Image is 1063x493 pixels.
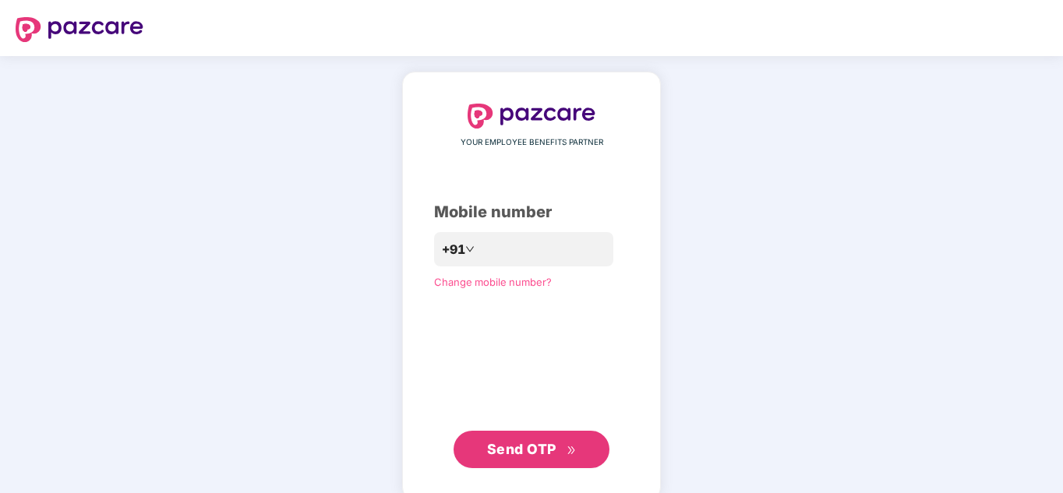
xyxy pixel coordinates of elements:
[461,136,603,149] span: YOUR EMPLOYEE BENEFITS PARTNER
[434,200,629,224] div: Mobile number
[468,104,595,129] img: logo
[567,445,577,456] span: double-right
[434,276,552,288] a: Change mobile number?
[487,441,556,457] span: Send OTP
[442,240,465,259] span: +91
[465,245,475,254] span: down
[16,17,143,42] img: logo
[454,431,609,468] button: Send OTPdouble-right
